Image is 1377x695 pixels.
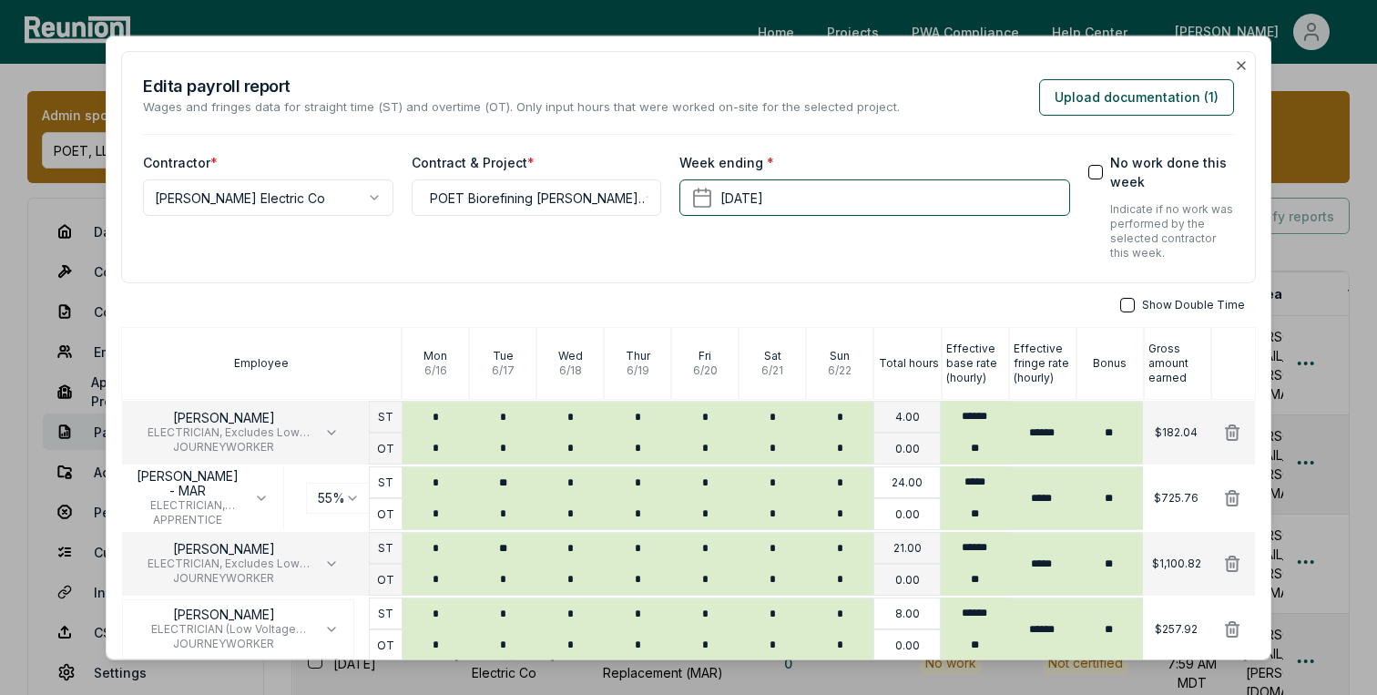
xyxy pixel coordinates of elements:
p: Bonus [1093,356,1127,371]
p: Sun [830,349,850,363]
p: Employee [234,356,289,371]
p: ST [378,409,393,424]
p: 0.00 [895,506,920,521]
p: Indicate if no work was performed by the selected contractor this week. [1110,202,1234,261]
p: ST [378,540,393,555]
p: Wages and fringes data for straight time (ST) and overtime (OT). Only input hours that were worke... [143,97,900,116]
p: OT [377,638,394,652]
span: ELECTRICIAN, Excludes Low Voltage Wiring and Installation of HVAC/Temperature Controls [138,425,310,440]
p: Total hours [879,356,939,371]
p: Wed [558,349,583,363]
h2: Edit a payroll report [143,73,900,97]
span: Show Double Time [1142,298,1245,312]
span: APPRENTICE [136,513,240,527]
span: JOURNEYWORKER [138,637,310,651]
p: [PERSON_NAME] [138,411,310,425]
p: Effective fringe rate (hourly) [1014,342,1076,385]
p: $1,100.82 [1152,557,1201,571]
p: 6 / 16 [424,363,447,378]
p: 6 / 17 [492,363,515,378]
span: ELECTRICIAN, Excludes Low Voltage Wiring and Installation of HVAC/Temperature Controls [136,498,240,513]
p: [PERSON_NAME] - MAR [136,469,240,498]
span: ELECTRICIAN, Excludes Low Voltage Wiring and Installation of HVAC/Temperature Controls [138,557,310,571]
button: Upload documentation (1) [1039,78,1234,115]
span: ELECTRICIAN (Low Voltage Wiring Only) [138,622,310,637]
p: $725.76 [1154,491,1198,506]
p: ST [378,606,393,620]
p: 0.00 [895,441,920,455]
p: OT [377,506,394,521]
p: $257.92 [1155,622,1198,637]
span: JOURNEYWORKER [138,571,310,586]
p: Sat [764,349,781,363]
p: 6 / 19 [627,363,649,378]
label: Contractor [143,153,218,172]
p: Gross amount earned [1148,342,1210,385]
p: 6 / 18 [559,363,582,378]
p: Effective base rate (hourly) [946,342,1008,385]
label: Contract & Project [412,153,535,172]
label: Week ending [679,153,774,172]
p: OT [377,441,394,455]
p: 24.00 [892,475,923,489]
p: 0.00 [895,572,920,587]
p: Fri [699,349,711,363]
p: Tue [493,349,514,363]
label: No work done this week [1110,153,1234,191]
p: $182.04 [1155,425,1198,440]
p: 0.00 [895,638,920,652]
p: 6 / 21 [761,363,783,378]
p: 21.00 [893,540,922,555]
span: JOURNEYWORKER [138,440,310,455]
p: 6 / 20 [693,363,718,378]
p: ST [378,475,393,489]
p: Thur [626,349,650,363]
p: [PERSON_NAME] [138,542,310,557]
p: 4.00 [895,409,920,424]
p: [PERSON_NAME] [138,608,310,622]
p: OT [377,572,394,587]
p: Mon [423,349,447,363]
button: [DATE] [679,179,1069,216]
p: 8.00 [895,606,920,620]
p: 6 / 22 [828,363,852,378]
